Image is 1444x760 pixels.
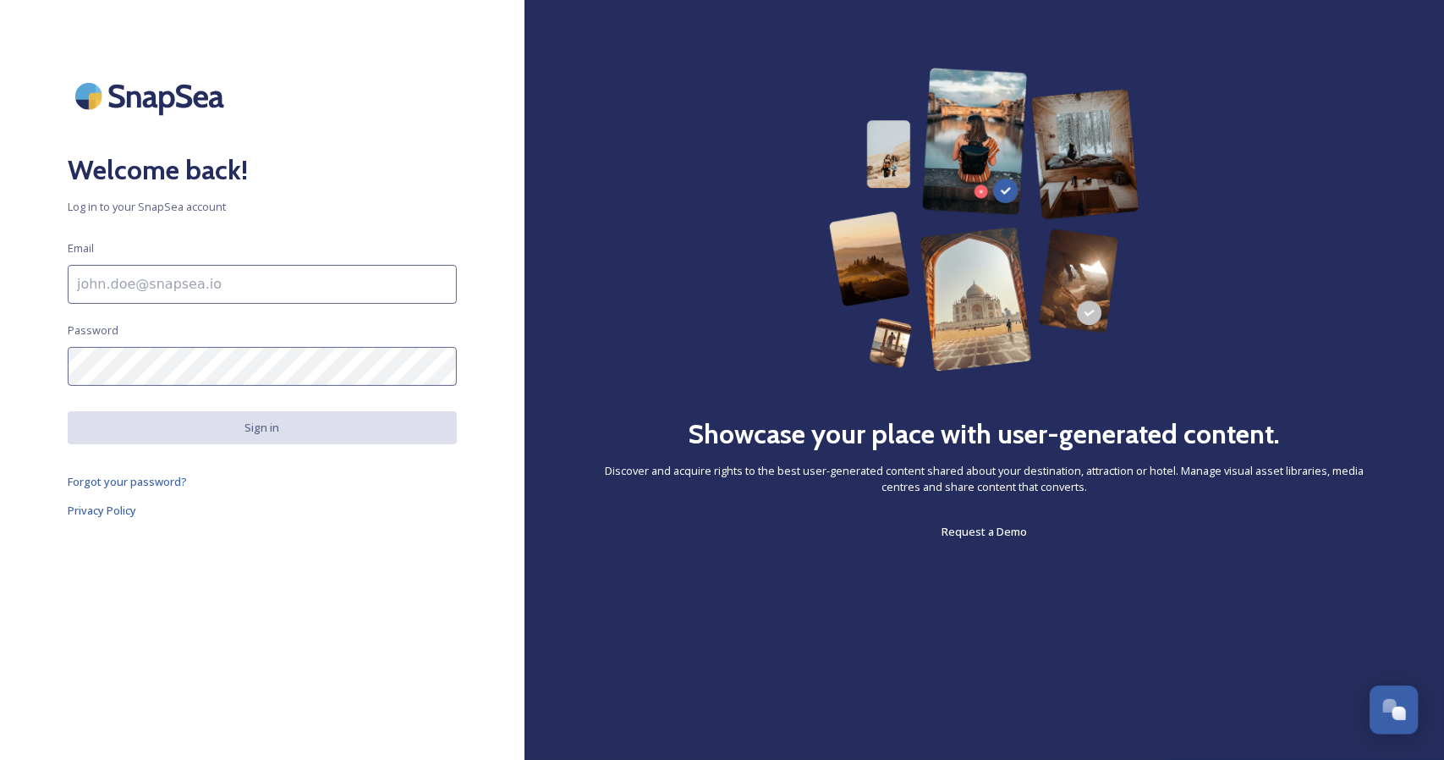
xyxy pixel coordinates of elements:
span: Log in to your SnapSea account [68,199,457,215]
input: john.doe@snapsea.io [68,265,457,304]
span: Privacy Policy [68,503,136,518]
button: Sign in [68,411,457,444]
span: Request a Demo [942,524,1027,539]
span: Password [68,322,118,339]
span: Email [68,240,94,256]
a: Forgot your password? [68,471,457,492]
h2: Showcase your place with user-generated content. [689,414,1281,454]
img: SnapSea Logo [68,68,237,124]
a: Request a Demo [942,521,1027,542]
h2: Welcome back! [68,150,457,190]
span: Forgot your password? [68,474,187,489]
img: 63b42ca75bacad526042e722_Group%20154-p-800.png [829,68,1139,372]
a: Privacy Policy [68,500,457,520]
button: Open Chat [1370,686,1419,735]
span: Discover and acquire rights to the best user-generated content shared about your destination, att... [592,463,1376,495]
